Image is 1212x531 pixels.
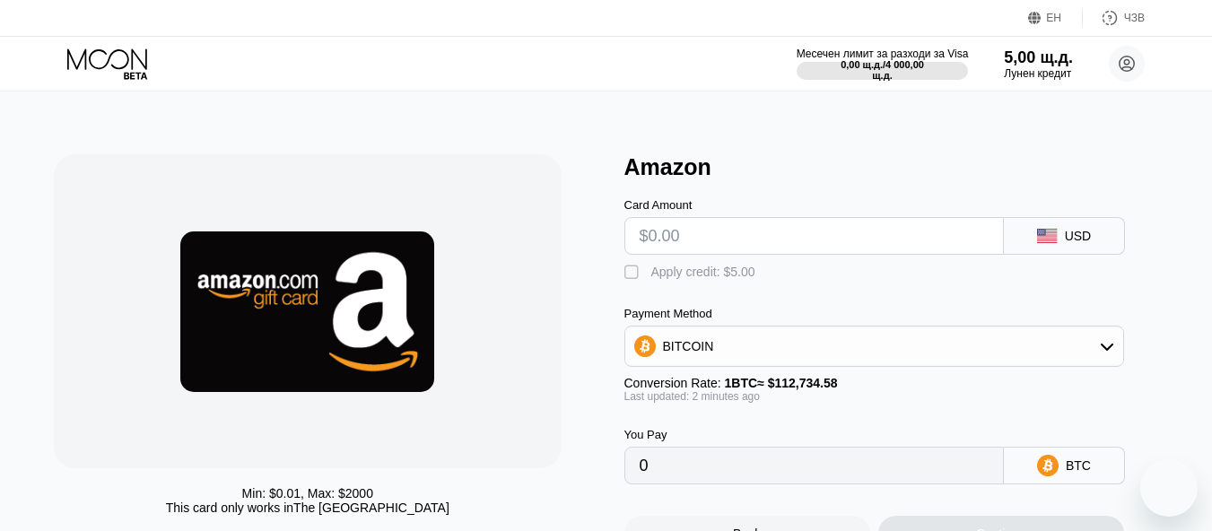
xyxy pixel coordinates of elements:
[1004,67,1071,80] font: Лунен кредит
[242,486,373,501] div: Min: $ 0.01 , Max: $ 2000
[872,59,927,81] font: 4 000,00 щ.д.
[624,264,642,282] div: 
[663,339,714,353] div: BITCOIN
[624,428,1004,441] div: You Pay
[624,376,1124,390] div: Conversion Rate:
[1065,229,1092,243] div: USD
[1004,48,1073,66] font: 5,00 щ.д.
[625,328,1123,364] div: BITCOIN
[624,307,1124,320] div: Payment Method
[1140,459,1198,517] iframe: Бутон за стартиране на прозореца за текстови съобщения
[624,390,1124,403] div: Last updated: 2 minutes ago
[624,198,1004,212] div: Card Amount
[1083,9,1145,27] div: ЧЗВ
[725,376,838,390] span: 1 BTC ≈ $112,734.58
[640,218,989,254] input: $0.00
[1066,458,1091,473] div: BTC
[166,501,449,515] div: This card only works in The [GEOGRAPHIC_DATA]
[841,59,883,70] font: 0,00 щ.д.
[883,59,885,70] font: /
[1124,12,1145,24] font: ЧЗВ
[1028,9,1083,27] div: ЕН
[1004,48,1073,80] div: 5,00 щ.д.Лунен кредит
[797,48,969,60] font: Месечен лимит за разходи за Visa
[797,48,969,80] div: Месечен лимит за разходи за Visa0,00 щ.д./4 000,00 щ.д.
[1046,12,1061,24] font: ЕН
[651,265,755,279] div: Apply credit: $5.00
[624,154,1176,180] div: Amazon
